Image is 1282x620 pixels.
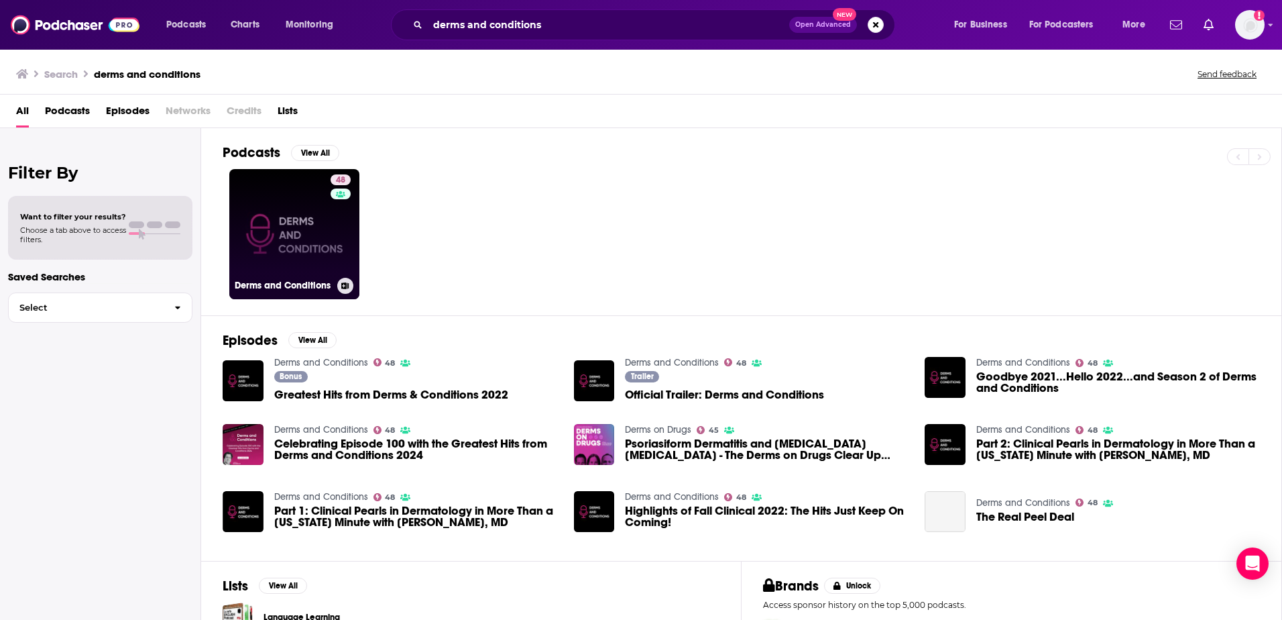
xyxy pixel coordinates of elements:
[954,15,1007,34] span: For Business
[166,15,206,34] span: Podcasts
[45,100,90,127] a: Podcasts
[274,389,508,401] span: Greatest Hits from Derms & Conditions 2022
[824,578,881,594] button: Unlock
[223,578,307,595] a: ListsView All
[1088,500,1098,506] span: 48
[278,100,298,127] a: Lists
[976,424,1070,435] a: Derms and Conditions
[709,427,719,433] span: 45
[223,491,264,532] a: Part 1: Clinical Pearls in Dermatology in More Than a New York Minute with David Cohen, MD
[574,360,615,401] img: Official Trailer: Derms and Conditions
[625,505,909,528] a: Highlights of Fall Clinical 2022: The Hits Just Keep On Coming!
[976,511,1074,523] span: The Real Peel Deal
[373,426,396,434] a: 48
[223,424,264,465] img: Celebrating Episode 100 with the Greatest Hits from Derms and Conditions 2024
[625,491,719,503] a: Derms and Conditions
[1254,10,1265,21] svg: Add a profile image
[106,100,150,127] a: Episodes
[291,145,339,161] button: View All
[231,15,259,34] span: Charts
[945,14,1024,36] button: open menu
[1088,360,1098,366] span: 48
[9,303,164,312] span: Select
[276,14,351,36] button: open menu
[223,144,339,161] a: PodcastsView All
[8,293,192,323] button: Select
[1235,10,1265,40] span: Logged in as WE_Broadcast
[223,332,337,349] a: EpisodesView All
[288,332,337,348] button: View All
[724,358,746,366] a: 48
[223,332,278,349] h2: Episodes
[1235,10,1265,40] button: Show profile menu
[428,14,789,36] input: Search podcasts, credits, & more...
[625,357,719,368] a: Derms and Conditions
[20,212,126,221] span: Want to filter your results?
[274,505,558,528] a: Part 1: Clinical Pearls in Dermatology in More Than a New York Minute with David Cohen, MD
[235,280,332,291] h3: Derms and Conditions
[223,144,280,161] h2: Podcasts
[1029,15,1094,34] span: For Podcasters
[385,360,395,366] span: 48
[274,491,368,503] a: Derms and Conditions
[697,426,719,434] a: 45
[94,68,200,81] h3: derms and conditions
[1193,68,1261,80] button: Send feedback
[795,21,851,28] span: Open Advanced
[373,358,396,366] a: 48
[574,491,615,532] img: Highlights of Fall Clinical 2022: The Hits Just Keep On Coming!
[1075,359,1098,367] a: 48
[976,371,1260,394] a: Goodbye 2021...Hello 2022...and Season 2 of Derms and Conditions
[1088,427,1098,433] span: 48
[20,225,126,244] span: Choose a tab above to access filters.
[166,100,211,127] span: Networks
[11,12,139,38] img: Podchaser - Follow, Share and Rate Podcasts
[1113,14,1162,36] button: open menu
[976,438,1260,461] a: Part 2: Clinical Pearls in Dermatology in More Than a New York Minute with David Cohen, MD
[223,360,264,401] a: Greatest Hits from Derms & Conditions 2022
[1235,10,1265,40] img: User Profile
[976,497,1070,509] a: Derms and Conditions
[280,372,302,380] span: Bonus
[16,100,29,127] a: All
[724,493,746,501] a: 48
[385,495,395,501] span: 48
[1075,499,1098,507] a: 48
[274,438,558,461] a: Celebrating Episode 100 with the Greatest Hits from Derms and Conditions 2024
[1122,15,1145,34] span: More
[8,163,192,183] h2: Filter By
[976,438,1260,461] span: Part 2: Clinical Pearls in Dermatology in More Than a [US_STATE] Minute with [PERSON_NAME], MD
[222,14,268,36] a: Charts
[625,438,909,461] span: Psoriasiform Dermatitis and [MEDICAL_DATA] [MEDICAL_DATA] - The Derms on Drugs Clear Up Some Murk...
[227,100,261,127] span: Credits
[625,424,691,435] a: Derms on Drugs
[976,357,1070,368] a: Derms and Conditions
[925,357,966,398] img: Goodbye 2021...Hello 2022...and Season 2 of Derms and Conditions
[286,15,333,34] span: Monitoring
[631,372,654,380] span: Trailer
[1021,14,1113,36] button: open menu
[625,438,909,461] a: Psoriasiform Dermatitis and Idiopathic Erythroderma - The Derms on Drugs Clear Up Some Murky Topics
[736,360,746,366] span: 48
[574,424,615,465] img: Psoriasiform Dermatitis and Idiopathic Erythroderma - The Derms on Drugs Clear Up Some Murky Topics
[1198,13,1219,36] a: Show notifications dropdown
[44,68,78,81] h3: Search
[925,491,966,532] a: The Real Peel Deal
[925,424,966,465] img: Part 2: Clinical Pearls in Dermatology in More Than a New York Minute with David Cohen, MD
[274,505,558,528] span: Part 1: Clinical Pearls in Dermatology in More Than a [US_STATE] Minute with [PERSON_NAME], MD
[625,389,824,401] a: Official Trailer: Derms and Conditions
